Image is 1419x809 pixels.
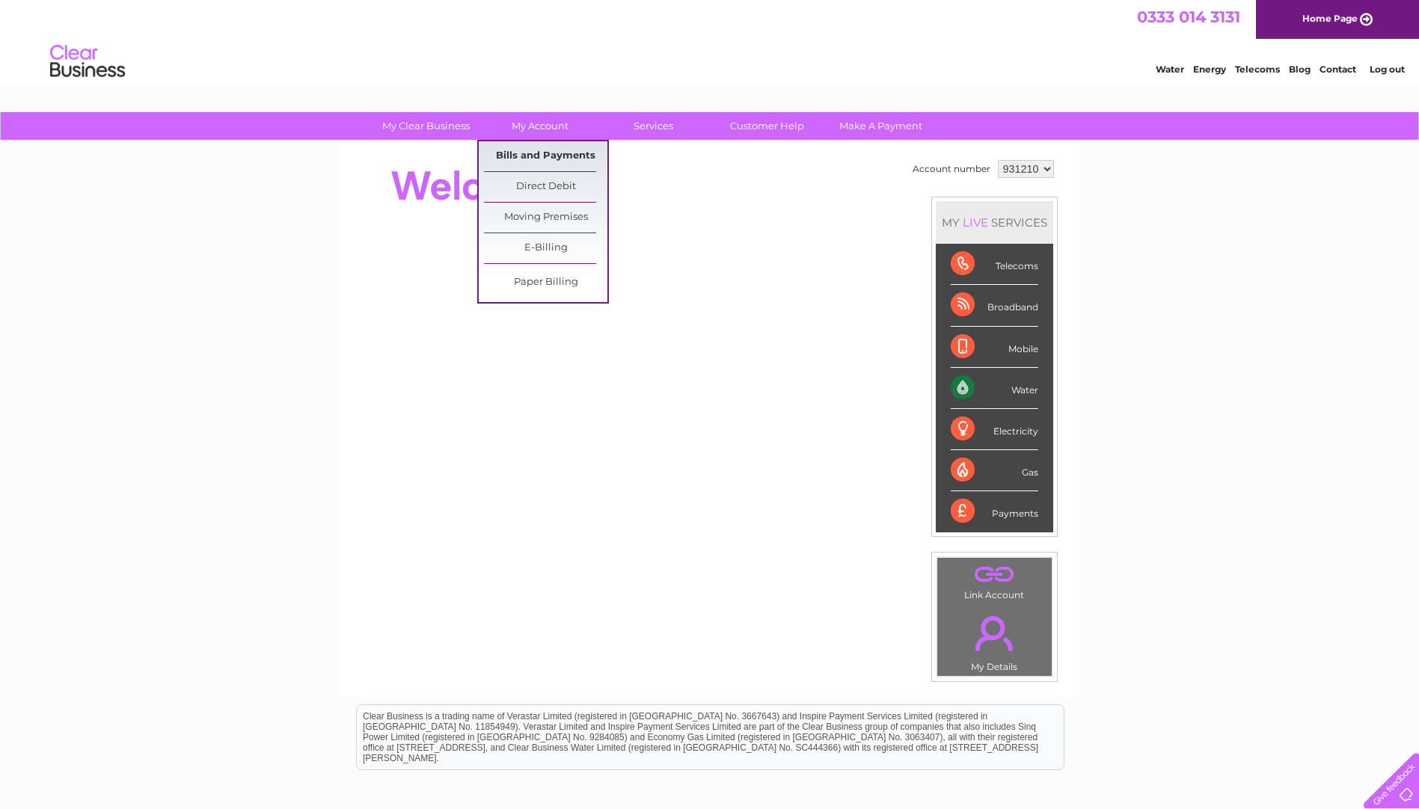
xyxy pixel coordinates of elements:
[1235,64,1280,75] a: Telecoms
[364,112,488,140] a: My Clear Business
[1370,64,1405,75] a: Log out
[909,156,994,182] td: Account number
[484,172,607,202] a: Direct Debit
[484,268,607,298] a: Paper Billing
[960,215,991,230] div: LIVE
[484,141,607,171] a: Bills and Payments
[951,491,1038,532] div: Payments
[705,112,829,140] a: Customer Help
[1320,64,1356,75] a: Contact
[937,603,1052,677] td: My Details
[951,450,1038,491] div: Gas
[951,285,1038,326] div: Broadband
[951,327,1038,368] div: Mobile
[592,112,715,140] a: Services
[1156,64,1184,75] a: Water
[941,607,1048,659] a: .
[951,368,1038,409] div: Water
[936,201,1053,244] div: MY SERVICES
[1289,64,1311,75] a: Blog
[819,112,943,140] a: Make A Payment
[484,203,607,233] a: Moving Premises
[357,8,1064,73] div: Clear Business is a trading name of Verastar Limited (registered in [GEOGRAPHIC_DATA] No. 3667643...
[478,112,601,140] a: My Account
[484,233,607,263] a: E-Billing
[1137,7,1240,26] a: 0333 014 3131
[1193,64,1226,75] a: Energy
[951,244,1038,285] div: Telecoms
[937,557,1052,604] td: Link Account
[951,409,1038,450] div: Electricity
[941,562,1048,588] a: .
[49,39,126,84] img: logo.png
